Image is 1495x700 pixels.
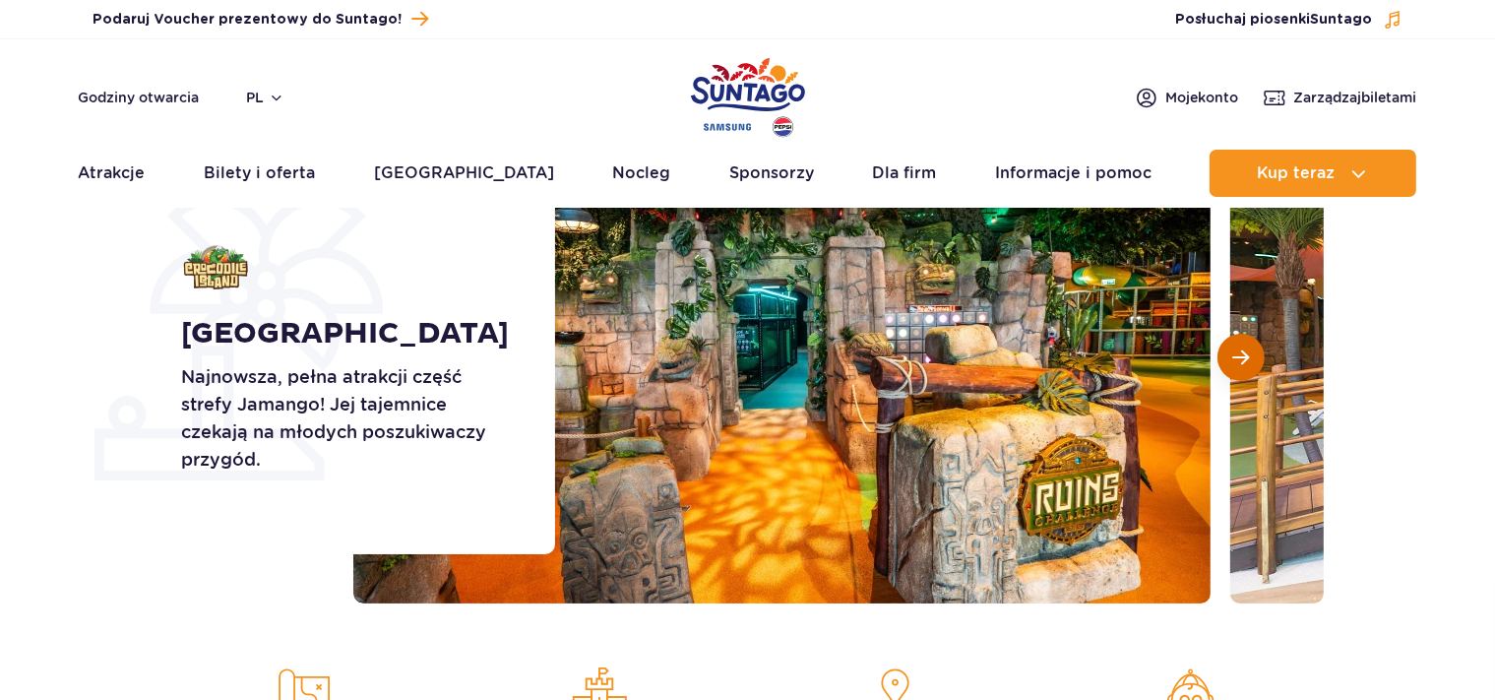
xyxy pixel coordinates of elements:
[1294,88,1417,107] span: Zarządzaj biletami
[204,150,315,197] a: Bilety i oferta
[1217,334,1265,381] button: Następny slajd
[1263,86,1417,109] a: Zarządzajbiletami
[79,150,146,197] a: Atrakcje
[729,150,814,197] a: Sponsorzy
[872,150,936,197] a: Dla firm
[1311,13,1373,27] span: Suntago
[1135,86,1239,109] a: Mojekonto
[93,6,429,32] a: Podaruj Voucher prezentowy do Suntago!
[181,363,511,474] p: Najnowsza, pełna atrakcji część strefy Jamango! Jej tajemnice czekają na młodych poszukiwaczy prz...
[691,49,805,140] a: Park of Poland
[79,88,200,107] a: Godziny otwarcia
[374,150,554,197] a: [GEOGRAPHIC_DATA]
[247,88,284,107] button: pl
[1257,164,1335,182] span: Kup teraz
[1210,150,1416,197] button: Kup teraz
[1176,10,1402,30] button: Posłuchaj piosenkiSuntago
[612,150,670,197] a: Nocleg
[93,10,403,30] span: Podaruj Voucher prezentowy do Suntago!
[1176,10,1373,30] span: Posłuchaj piosenki
[995,150,1152,197] a: Informacje i pomoc
[181,316,511,351] h1: [GEOGRAPHIC_DATA]
[1166,88,1239,107] span: Moje konto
